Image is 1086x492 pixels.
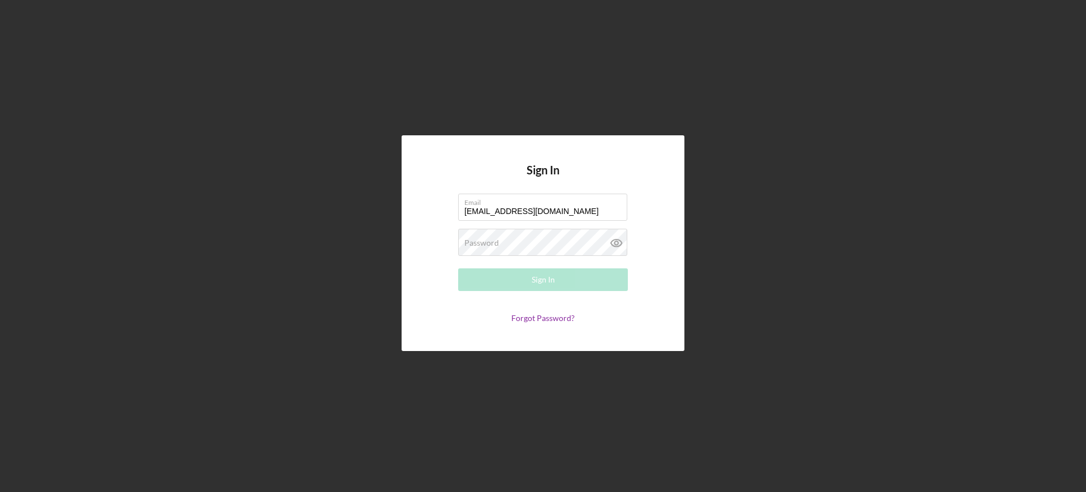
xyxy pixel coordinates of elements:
[511,313,575,323] a: Forgot Password?
[464,238,499,247] label: Password
[458,268,628,291] button: Sign In
[527,164,559,194] h4: Sign In
[464,194,627,207] label: Email
[532,268,555,291] div: Sign In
